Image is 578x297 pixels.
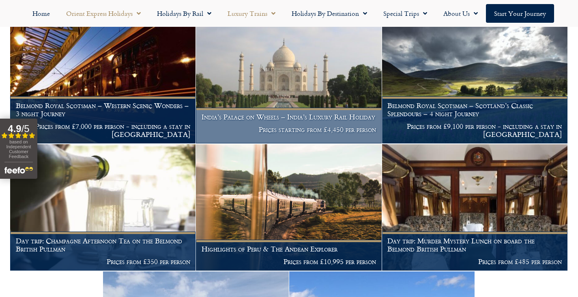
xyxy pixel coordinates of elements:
p: Prices from £9,100 per person - including a stay in [GEOGRAPHIC_DATA] [387,122,562,138]
h1: Highlights of Peru & The Andean Explorer [202,245,376,253]
a: Belmond Royal Scotsman – Western Scenic Wonders – 3 night Journey Prices from £7,000 per person -... [10,17,196,144]
a: Orient Express Holidays [58,4,149,23]
a: Home [24,4,58,23]
h1: Belmond Royal Scotsman – Western Scenic Wonders – 3 night Journey [16,102,190,117]
p: Prices starting from £4,450 per person [202,126,376,134]
a: Belmond Royal Scotsman – Scotland’s Classic Splendours – 4 night Journey Prices from £9,100 per p... [382,17,568,144]
h1: Day trip: Champagne Afternoon Tea on the Belmond British Pullman [16,237,190,253]
p: Prices from £10,995 per person [202,258,376,266]
a: India’s Palace on Wheels – India’s Luxury Rail Holiday Prices starting from £4,450 per person [196,17,382,144]
a: Special Trips [375,4,435,23]
a: Holidays by Rail [149,4,219,23]
nav: Menu [4,4,574,23]
h1: Day trip: Murder Mystery Lunch on board the Belmond British Pullman [387,237,562,253]
p: Prices from £7,000 per person - including a stay in [GEOGRAPHIC_DATA] [16,122,190,138]
p: Prices from £485 per person [387,258,562,266]
a: Highlights of Peru & The Andean Explorer Prices from £10,995 per person [196,144,382,271]
img: The Royal Scotsman Planet Rail Holidays [10,17,196,143]
p: Prices from £350 per person [16,258,190,266]
h1: Belmond Royal Scotsman – Scotland’s Classic Splendours – 4 night Journey [387,102,562,117]
a: Start your Journey [486,4,554,23]
a: Luxury Trains [219,4,284,23]
a: Holidays by Destination [284,4,375,23]
a: Day trip: Champagne Afternoon Tea on the Belmond British Pullman Prices from £350 per person [10,144,196,271]
a: About Us [435,4,486,23]
h1: India’s Palace on Wheels – India’s Luxury Rail Holiday [202,113,376,121]
a: Day trip: Murder Mystery Lunch on board the Belmond British Pullman Prices from £485 per person [382,144,568,271]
